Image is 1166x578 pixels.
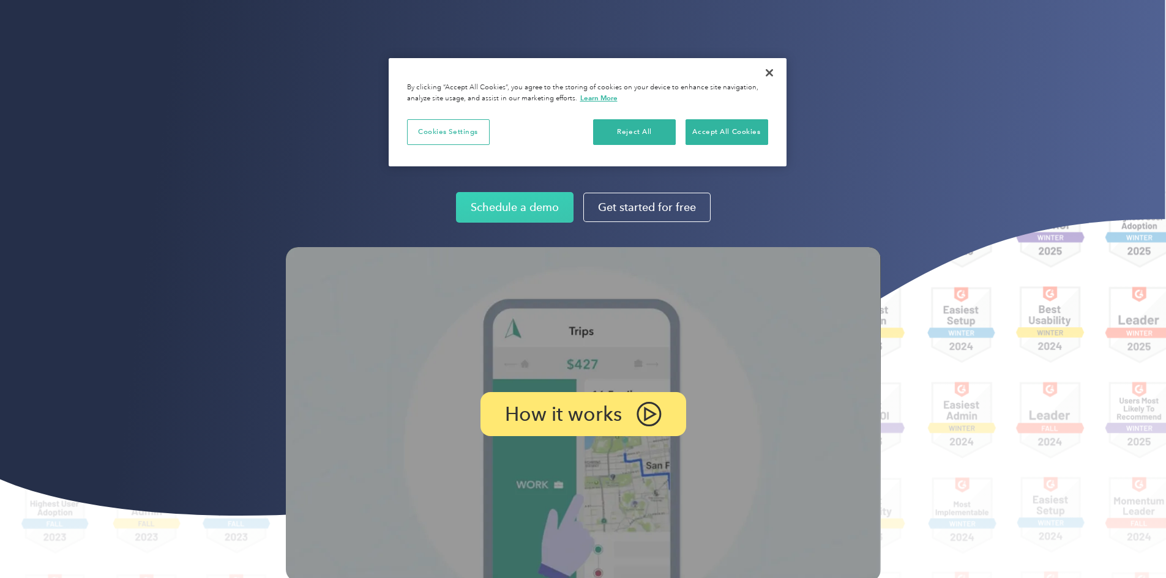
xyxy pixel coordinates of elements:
button: Reject All [593,119,676,145]
div: Cookie banner [389,58,787,166]
div: By clicking “Accept All Cookies”, you agree to the storing of cookies on your device to enhance s... [407,83,768,104]
a: More information about your privacy, opens in a new tab [580,94,618,102]
p: How it works [505,406,622,423]
button: Cookies Settings [407,119,490,145]
div: Privacy [389,58,787,166]
button: Accept All Cookies [686,119,768,145]
a: Get started for free [583,193,711,222]
button: Close [756,59,783,86]
a: Schedule a demo [456,192,574,223]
